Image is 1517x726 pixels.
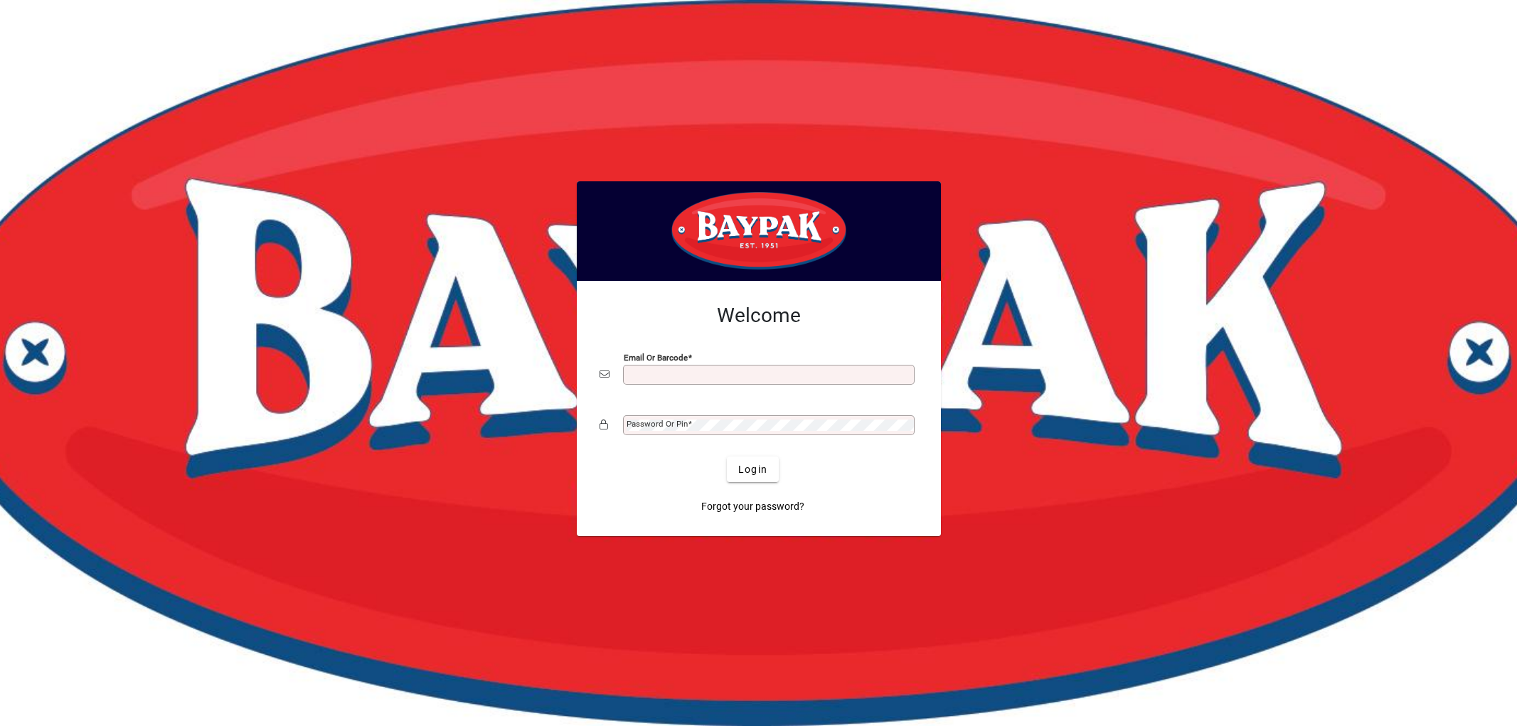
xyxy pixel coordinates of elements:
[701,499,804,514] span: Forgot your password?
[627,419,688,429] mat-label: Password or Pin
[727,457,779,482] button: Login
[624,353,688,363] mat-label: Email or Barcode
[600,304,918,328] h2: Welcome
[696,493,810,519] a: Forgot your password?
[738,462,767,477] span: Login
